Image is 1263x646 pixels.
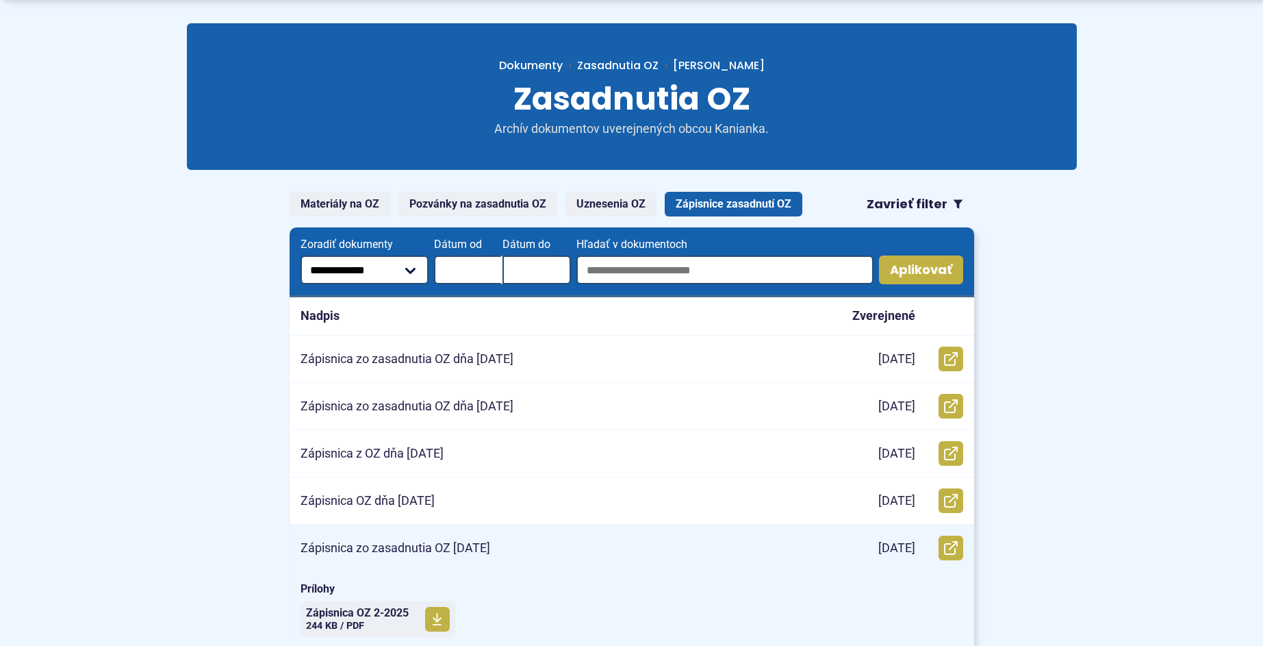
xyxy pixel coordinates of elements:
[434,238,502,251] span: Dátum od
[867,197,947,212] span: Zavrieť filter
[577,58,659,73] a: Zasadnutia OZ
[878,541,915,556] p: [DATE]
[879,256,963,284] button: Aplikovať
[301,256,429,284] select: Zoradiť dokumenty
[502,238,571,251] span: Dátum do
[665,192,802,216] a: Zápisnice zasadnutí OZ
[499,58,577,73] a: Dokumenty
[301,308,340,324] p: Nadpis
[576,238,873,251] span: Hľadať v dokumentoch
[659,58,765,73] a: [PERSON_NAME]
[878,446,915,462] p: [DATE]
[878,399,915,414] p: [DATE]
[290,192,390,216] a: Materiály na OZ
[301,238,429,251] span: Zoradiť dokumenty
[301,582,963,596] span: Prílohy
[499,58,563,73] span: Dokumenty
[301,351,513,367] p: Zápisnica zo zasadnutia OZ dňa [DATE]
[673,58,765,73] span: [PERSON_NAME]
[852,308,915,324] p: Zverejnené
[576,256,873,284] input: Hľadať v dokumentoch
[513,77,750,121] span: Zasadnutia OZ
[856,192,974,216] button: Zavrieť filter
[301,399,513,414] p: Zápisnica zo zasadnutia OZ dňa [DATE]
[878,493,915,509] p: [DATE]
[306,620,364,632] span: 244 KB / PDF
[306,608,409,619] span: Zápisnica OZ 2-2025
[434,256,502,284] input: Dátum od
[565,192,656,216] a: Uznesenia OZ
[398,192,557,216] a: Pozvánky na zasadnutia OZ
[468,121,796,137] p: Archív dokumentov uverejnených obcou Kanianka.
[301,446,444,462] p: Zápisnica z OZ dňa [DATE]
[301,601,455,637] a: Zápisnica OZ 2-2025 244 KB / PDF
[502,256,571,284] input: Dátum do
[301,541,490,556] p: Zápisnica zo zasadnutia OZ [DATE]
[301,493,435,509] p: Zápisnica OZ dňa [DATE]
[878,351,915,367] p: [DATE]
